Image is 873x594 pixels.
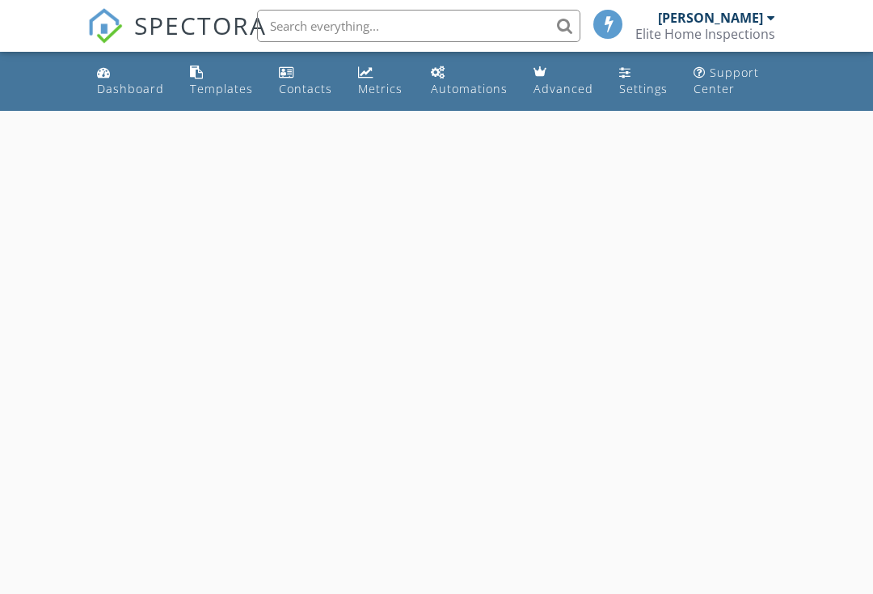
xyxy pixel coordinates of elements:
[272,58,339,104] a: Contacts
[279,81,332,96] div: Contacts
[91,58,171,104] a: Dashboard
[358,81,403,96] div: Metrics
[635,26,775,42] div: Elite Home Inspections
[424,58,514,104] a: Automations (Basic)
[431,81,508,96] div: Automations
[183,58,259,104] a: Templates
[658,10,763,26] div: [PERSON_NAME]
[352,58,411,104] a: Metrics
[527,58,600,104] a: Advanced
[613,58,674,104] a: Settings
[190,81,253,96] div: Templates
[687,58,782,104] a: Support Center
[97,81,164,96] div: Dashboard
[134,8,267,42] span: SPECTORA
[87,8,123,44] img: The Best Home Inspection Software - Spectora
[87,22,267,56] a: SPECTORA
[694,65,759,96] div: Support Center
[257,10,580,42] input: Search everything...
[533,81,593,96] div: Advanced
[619,81,668,96] div: Settings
